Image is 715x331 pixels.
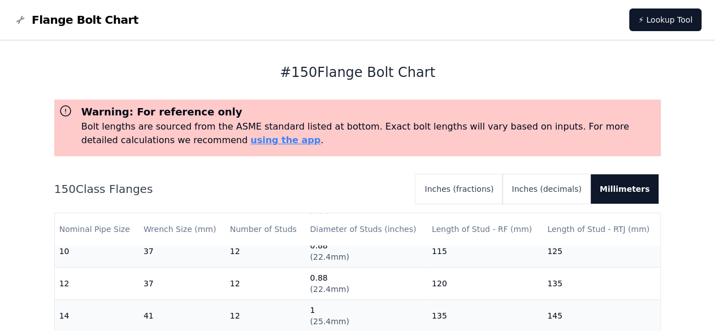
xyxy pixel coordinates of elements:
[427,235,543,267] td: 115
[591,174,659,204] button: Millimeters
[310,317,349,326] span: ( 25.4mm )
[139,267,226,299] td: 37
[427,213,543,246] th: Length of Stud - RF (mm)
[139,235,226,267] td: 37
[54,63,661,81] h1: # 150 Flange Bolt Chart
[81,120,657,147] p: Bolt lengths are sourced from the ASME standard listed at bottom. Exact bolt lengths will vary ba...
[305,235,427,267] td: 0.88
[226,235,306,267] td: 12
[502,174,590,204] button: Inches (decimals)
[543,267,660,299] td: 135
[305,267,427,299] td: 0.88
[427,267,543,299] td: 120
[14,13,27,27] img: Flange Bolt Chart Logo
[250,135,320,145] a: using the app
[55,235,139,267] td: 10
[55,213,139,246] th: Nominal Pipe Size
[226,213,306,246] th: Number of Studs
[310,252,349,261] span: ( 22.4mm )
[139,213,226,246] th: Wrench Size (mm)
[310,285,349,294] span: ( 22.4mm )
[543,235,660,267] td: 125
[81,104,657,120] h3: Warning: For reference only
[629,8,701,31] a: ⚡ Lookup Tool
[55,267,139,299] td: 12
[226,267,306,299] td: 12
[32,12,138,28] span: Flange Bolt Chart
[543,213,660,246] th: Length of Stud - RTJ (mm)
[14,12,138,28] a: Flange Bolt Chart LogoFlange Bolt Chart
[305,213,427,246] th: Diameter of Studs (inches)
[415,174,502,204] button: Inches (fractions)
[54,181,407,197] h2: 150 Class Flanges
